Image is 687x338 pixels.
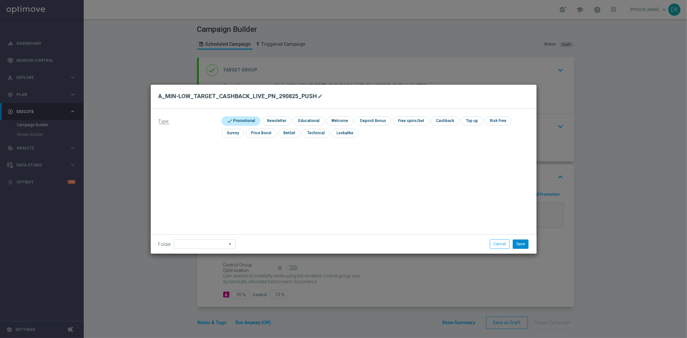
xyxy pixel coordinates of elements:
[158,119,169,124] span: Type:
[317,92,325,100] button: mode_edit
[318,94,323,99] i: mode_edit
[490,239,510,249] button: Cancel
[158,242,171,247] label: Folder
[158,92,317,100] h2: A_MIN-LOW_TARGET_CASHBACK_LIVE_PN_290825_PUSH
[513,239,529,249] button: Save
[227,240,234,248] i: arrow_drop_down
